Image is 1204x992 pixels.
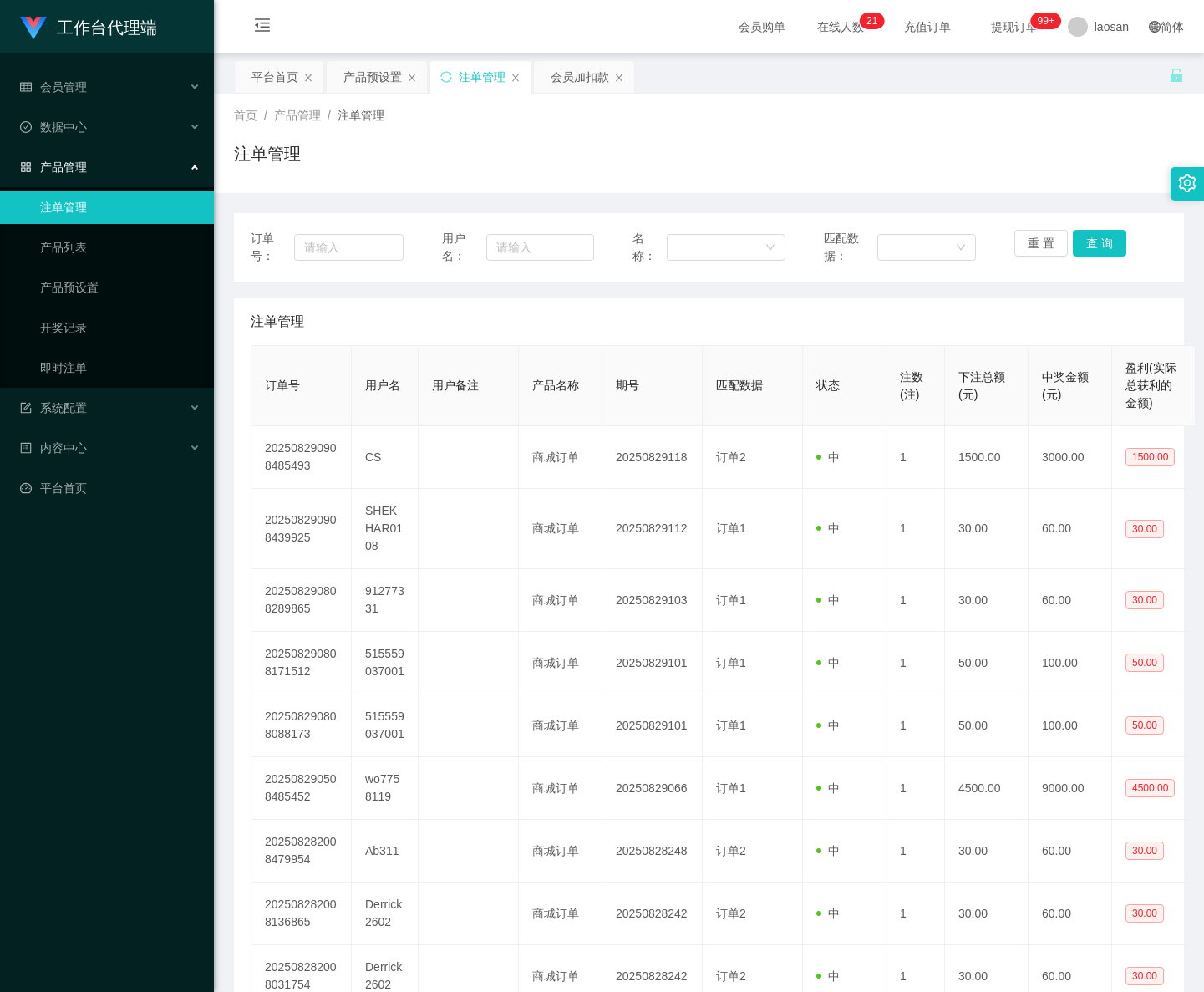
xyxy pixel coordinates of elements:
button: 重 置 [1014,230,1068,257]
span: 提现订单 [983,21,1046,33]
span: 数据中心 [20,120,87,134]
div: 会员加扣款 [551,61,609,93]
i: 图标: down [765,242,775,254]
td: 商城订单 [519,569,602,632]
td: 商城订单 [519,820,602,883]
td: 100.00 [1029,694,1112,757]
td: 1 [886,489,945,569]
span: 在线人数 [809,21,872,33]
td: 1 [886,883,945,945]
span: 注单管理 [251,312,304,332]
sup: 1001 [1031,13,1061,29]
td: 商城订单 [519,632,602,694]
span: 订单2 [716,844,746,857]
span: 30.00 [1125,904,1164,923]
td: 1 [886,426,945,489]
span: 订单号： [251,230,294,265]
span: 中 [816,969,840,983]
td: 1 [886,632,945,694]
td: 20250829112 [602,489,703,569]
a: 图标: dashboard平台首页 [20,471,201,505]
td: 60.00 [1029,820,1112,883]
td: 20250829118 [602,426,703,489]
i: 图标: profile [20,442,32,454]
td: 4500.00 [945,757,1029,820]
td: 20250829103 [602,569,703,632]
td: 30.00 [945,569,1029,632]
span: 中 [816,656,840,669]
span: 中 [816,781,840,795]
td: 20250829101 [602,632,703,694]
span: 中 [816,450,840,464]
td: 1500.00 [945,426,1029,489]
span: 盈利(实际总获利的金额) [1125,361,1176,410]
span: 订单1 [716,719,746,732]
span: 产品管理 [20,160,87,174]
span: 充值订单 [896,21,959,33]
td: 20250828242 [602,883,703,945]
span: 中 [816,593,840,607]
td: 1 [886,757,945,820]
td: SHEKHAR0108 [352,489,419,569]
i: 图标: table [20,81,32,93]
span: 产品名称 [532,379,579,392]
span: 首页 [234,109,257,122]
span: 用户备注 [432,379,479,392]
span: 内容中心 [20,441,87,455]
span: 订单2 [716,907,746,920]
span: 系统配置 [20,401,87,415]
td: 20250829101 [602,694,703,757]
span: 中 [816,844,840,857]
i: 图标: appstore-o [20,161,32,173]
td: 1 [886,569,945,632]
td: 商城订单 [519,757,602,820]
span: 订单2 [716,969,746,983]
td: 202508290908485493 [251,426,352,489]
span: 中 [816,521,840,535]
td: 商城订单 [519,694,602,757]
td: 50.00 [945,632,1029,694]
span: 匹配数据： [824,230,878,265]
span: 下注总额(元) [958,370,1005,401]
span: 中 [816,719,840,732]
i: 图标: down [956,242,966,254]
td: 商城订单 [519,426,602,489]
span: 中奖金额(元) [1042,370,1089,401]
i: 图标: setting [1178,174,1196,192]
td: 202508282008136865 [251,883,352,945]
span: 30.00 [1125,520,1164,538]
i: 图标: global [1149,21,1161,33]
i: 图标: form [20,402,32,414]
div: 注单管理 [459,61,505,93]
span: 名称： [632,230,667,265]
td: 202508290808171512 [251,632,352,694]
i: 图标: close [407,73,417,83]
td: 30.00 [945,820,1029,883]
span: 匹配数据 [716,379,763,392]
h1: 工作台代理端 [57,1,157,54]
span: 订单号 [265,379,300,392]
span: 中 [816,907,840,920]
td: 515559037001 [352,694,419,757]
div: 产品预设置 [343,61,402,93]
i: 图标: menu-fold [234,1,291,54]
td: 商城订单 [519,489,602,569]
i: 图标: close [303,73,313,83]
td: 3000.00 [1029,426,1112,489]
span: 30.00 [1125,842,1164,860]
span: 注数(注) [900,370,923,401]
td: Ab311 [352,820,419,883]
td: 202508290508485452 [251,757,352,820]
a: 产品列表 [40,231,201,264]
span: 用户名： [442,230,486,265]
span: 状态 [816,379,840,392]
span: 30.00 [1125,591,1164,609]
span: 会员管理 [20,80,87,94]
td: 商城订单 [519,883,602,945]
i: 图标: check-circle-o [20,121,32,133]
span: 30.00 [1125,967,1164,985]
span: / [264,109,267,122]
span: 产品管理 [274,109,321,122]
i: 图标: close [511,73,521,83]
input: 请输入 [294,234,404,261]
